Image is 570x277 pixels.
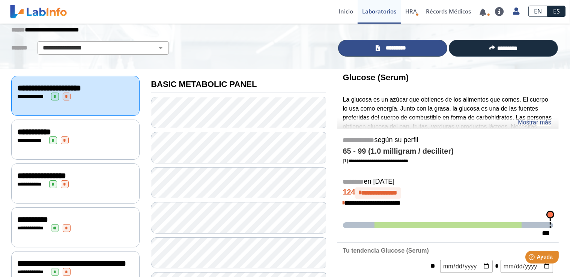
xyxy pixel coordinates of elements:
[151,79,257,89] b: BASIC METABOLIC PANEL
[501,260,553,273] input: mm/dd/yyyy
[405,7,417,15] span: HRA
[547,6,565,17] a: ES
[343,73,409,82] b: Glucose (Serum)
[528,6,547,17] a: EN
[440,260,493,273] input: mm/dd/yyyy
[343,136,553,145] h5: según su perfil
[343,178,553,186] h5: en [DATE]
[343,187,553,199] h4: 124
[343,95,553,158] p: La glucosa es un azúcar que obtienes de los alimentos que comes. El cuerpo lo usa como energía. J...
[503,248,562,269] iframe: Help widget launcher
[343,247,429,254] b: Tu tendencia Glucose (Serum)
[343,158,408,163] a: [1]
[343,147,553,156] h4: 65 - 99 (1.0 milligram / deciliter)
[518,118,551,127] a: Mostrar más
